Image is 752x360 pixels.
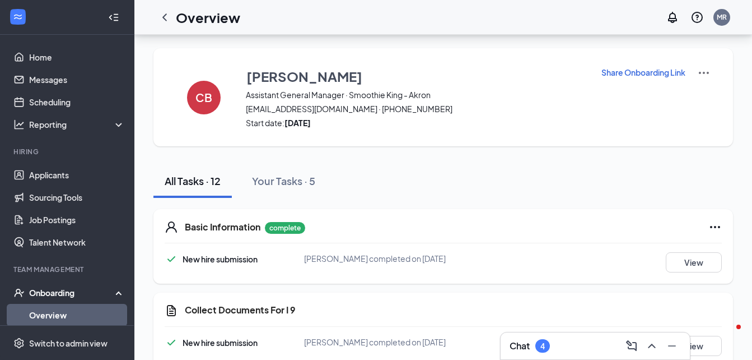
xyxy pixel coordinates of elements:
[185,221,260,233] h5: Basic Information
[284,118,311,128] strong: [DATE]
[29,164,125,186] a: Applicants
[185,304,296,316] h5: Collect Documents For I 9
[29,304,125,326] a: Overview
[246,89,587,100] span: Assistant General Manager · Smoothie King - Akron
[663,337,681,355] button: Minimize
[29,338,108,349] div: Switch to admin view
[29,68,125,91] a: Messages
[165,336,178,349] svg: Checkmark
[645,339,658,353] svg: ChevronUp
[12,11,24,22] svg: WorkstreamLogo
[13,265,123,274] div: Team Management
[165,174,221,188] div: All Tasks · 12
[29,46,125,68] a: Home
[158,11,171,24] svg: ChevronLeft
[29,231,125,253] a: Talent Network
[13,119,25,130] svg: Analysis
[623,337,641,355] button: ComposeMessage
[176,8,240,27] h1: Overview
[304,337,446,347] span: [PERSON_NAME] completed on [DATE]
[183,338,258,348] span: New hire submission
[108,12,119,23] svg: Collapse
[510,340,530,352] h3: Chat
[690,11,704,24] svg: QuestionInfo
[246,66,587,86] button: [PERSON_NAME]
[666,252,722,273] button: View
[165,252,178,266] svg: Checkmark
[13,147,123,156] div: Hiring
[29,91,125,113] a: Scheduling
[717,12,727,22] div: MR
[246,67,362,86] h3: [PERSON_NAME]
[29,186,125,209] a: Sourcing Tools
[666,11,679,24] svg: Notifications
[176,66,232,128] button: CB
[601,67,685,78] p: Share Onboarding Link
[697,66,711,80] img: More Actions
[13,338,25,349] svg: Settings
[165,220,178,234] svg: User
[246,117,587,128] span: Start date:
[246,103,587,114] span: [EMAIL_ADDRESS][DOMAIN_NAME] · [PHONE_NUMBER]
[601,66,686,79] button: Share Onboarding Link
[165,304,178,317] svg: CustomFormIcon
[625,339,638,353] svg: ComposeMessage
[183,254,258,264] span: New hire submission
[666,336,722,356] button: View
[665,339,679,353] svg: Minimize
[252,174,315,188] div: Your Tasks · 5
[304,253,446,264] span: [PERSON_NAME] completed on [DATE]
[714,322,741,349] iframe: Intercom live chat
[29,287,115,298] div: Onboarding
[13,287,25,298] svg: UserCheck
[643,337,661,355] button: ChevronUp
[540,341,545,351] div: 4
[265,222,305,234] p: complete
[29,209,125,231] a: Job Postings
[29,119,125,130] div: Reporting
[708,220,722,234] svg: Ellipses
[195,94,212,101] h4: CB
